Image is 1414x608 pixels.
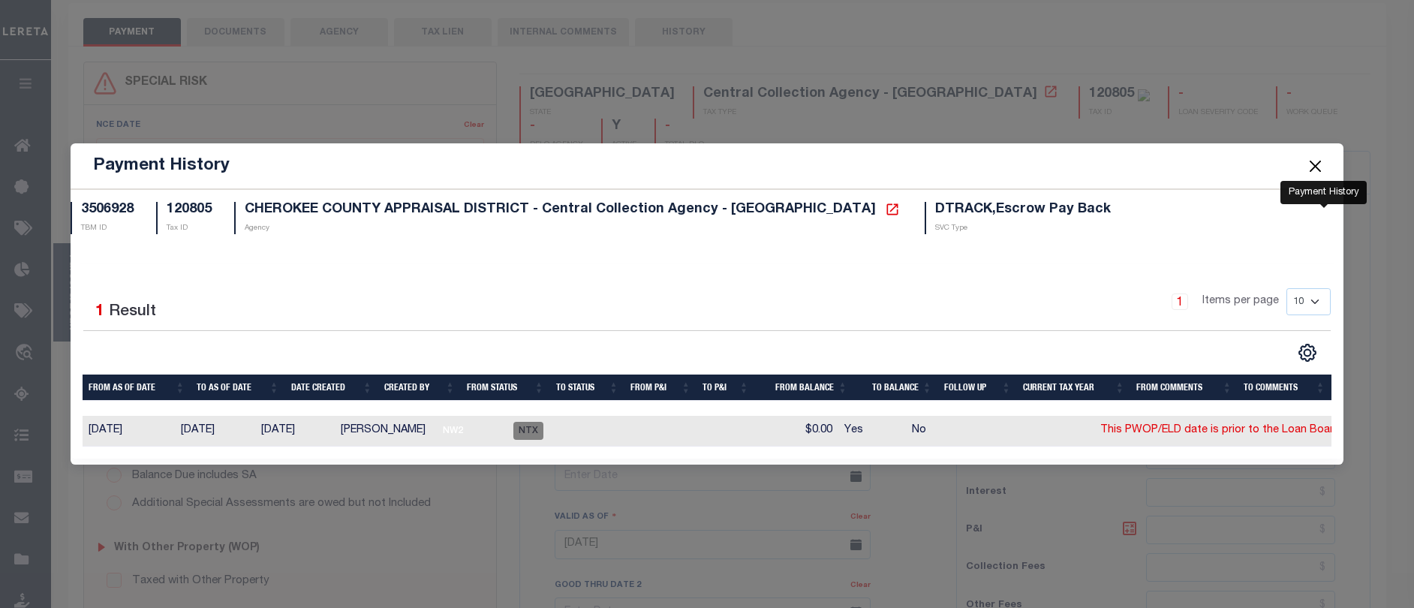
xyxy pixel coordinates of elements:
[175,416,255,447] td: [DATE]
[83,416,175,447] td: [DATE]
[696,375,754,401] th: To P&I: activate to sort column ascending
[461,375,549,401] th: From Status: activate to sort column ascending
[513,422,543,440] span: NTX
[906,416,1003,447] td: No
[1017,375,1130,401] th: Current Tax Year: activate to sort column ascending
[755,375,853,401] th: From Balance: activate to sort column ascending
[853,375,938,401] th: To Balance: activate to sort column ascending
[624,375,696,401] th: From P&I: activate to sort column ascending
[438,422,468,440] span: NW2
[245,223,902,234] p: Agency
[1100,425,1376,435] a: This PWOP/ELD date is prior to the Loan Boarded da...
[81,202,134,218] h5: 3506928
[109,300,156,324] label: Result
[167,223,212,234] p: Tax ID
[1280,181,1367,205] div: Payment History
[1202,293,1279,310] span: Items per page
[285,375,378,401] th: Date Created: activate to sort column ascending
[838,416,906,447] td: Yes
[935,202,1111,218] h5: DTRACK,Escrow Pay Back
[1238,375,1331,401] th: To Comments: activate to sort column ascending
[550,375,625,401] th: To Status: activate to sort column ascending
[935,223,1111,234] p: SVC Type
[95,304,104,320] span: 1
[766,416,838,447] td: $0.00
[167,202,212,218] h5: 120805
[1306,156,1325,176] button: Close
[245,203,876,216] span: CHEROKEE COUNTY APPRAISAL DISTRICT - Central Collection Agency - [GEOGRAPHIC_DATA]
[335,416,432,447] td: [PERSON_NAME]
[1172,293,1188,310] a: 1
[83,375,191,401] th: From As of Date: activate to sort column ascending
[938,375,1018,401] th: Follow Up: activate to sort column ascending
[378,375,461,401] th: Created By: activate to sort column ascending
[1130,375,1238,401] th: From Comments: activate to sort column ascending
[191,375,284,401] th: To As of Date: activate to sort column ascending
[81,223,134,234] p: TBM ID
[93,155,230,176] h5: Payment History
[255,416,335,447] td: [DATE]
